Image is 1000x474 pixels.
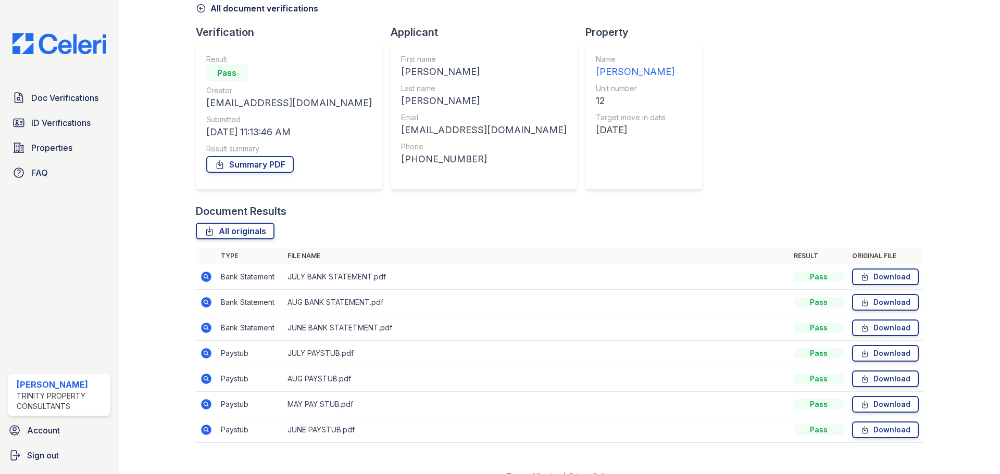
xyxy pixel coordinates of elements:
a: All originals [196,223,274,239]
a: Download [852,396,919,413]
div: Pass [794,374,844,384]
a: Summary PDF [206,156,294,173]
th: Result [790,248,848,264]
span: Properties [31,142,72,154]
a: Name [PERSON_NAME] [596,54,674,79]
div: Pass [794,297,844,308]
div: Pass [794,272,844,282]
div: Email [401,112,567,123]
a: Download [852,294,919,311]
div: [PERSON_NAME] [596,65,674,79]
th: Original file [848,248,923,264]
span: ID Verifications [31,117,91,129]
div: Property [585,25,710,40]
td: AUG BANK STATEMENT.pdf [283,290,790,315]
div: Verification [196,25,391,40]
div: Pass [794,399,844,409]
a: Download [852,268,919,285]
th: File name [283,248,790,264]
div: Result summary [206,144,372,154]
td: JUNE PAYSTUB.pdf [283,417,790,443]
a: Doc Verifications [8,87,110,108]
div: Pass [206,65,248,81]
div: [PERSON_NAME] [17,378,106,391]
td: Bank Statement [217,290,283,315]
td: Paystub [217,341,283,366]
img: CE_Logo_Blue-a8612792a0a2168367f1c8372b55b34899dd931a85d93a1a3d3e32e68fde9ad4.png [4,33,115,54]
td: JULY PAYSTUB.pdf [283,341,790,366]
div: Last name [401,83,567,94]
div: Target move in date [596,112,674,123]
td: JUNE BANK STATETMENT.pdf [283,315,790,341]
td: Paystub [217,366,283,392]
td: MAY PAY STUB.pdf [283,392,790,417]
div: Document Results [196,204,286,219]
td: JULY BANK STATEMENT.pdf [283,264,790,290]
a: Download [852,370,919,387]
div: [PERSON_NAME] [401,94,567,108]
a: Download [852,421,919,438]
th: Type [217,248,283,264]
a: FAQ [8,162,110,183]
div: 12 [596,94,674,108]
span: Doc Verifications [31,92,98,104]
td: Paystub [217,392,283,417]
div: [EMAIL_ADDRESS][DOMAIN_NAME] [401,123,567,137]
div: [PHONE_NUMBER] [401,152,567,166]
div: Phone [401,142,567,152]
div: Result [206,54,372,65]
div: Submitted [206,114,372,125]
div: Trinity Property Consultants [17,391,106,412]
div: Unit number [596,83,674,94]
td: Paystub [217,417,283,443]
div: [DATE] [596,123,674,137]
div: Pass [794,348,844,358]
div: [PERSON_NAME] [401,65,567,79]
div: Pass [794,425,844,435]
a: Account [4,420,115,441]
div: Pass [794,323,844,333]
div: First name [401,54,567,65]
a: Download [852,319,919,336]
a: All document verifications [196,2,318,15]
a: Sign out [4,445,115,466]
td: Bank Statement [217,264,283,290]
div: [DATE] 11:13:46 AM [206,125,372,139]
a: Download [852,345,919,362]
div: Creator [206,85,372,96]
td: Bank Statement [217,315,283,341]
span: Account [27,424,60,437]
div: Applicant [391,25,585,40]
a: Properties [8,137,110,158]
span: FAQ [31,166,48,179]
div: [EMAIL_ADDRESS][DOMAIN_NAME] [206,96,372,110]
div: Name [596,54,674,65]
td: AUG PAYSTUB.pdf [283,366,790,392]
a: ID Verifications [8,112,110,133]
span: Sign out [27,449,59,462]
